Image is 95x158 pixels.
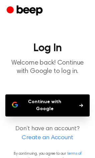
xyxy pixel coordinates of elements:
[7,134,88,143] a: Create an Account
[5,43,90,54] h1: Log In
[5,125,90,143] p: Don’t have an account?
[7,4,44,17] a: Beep
[5,94,90,116] button: Continue with Google
[5,59,90,76] p: Welcome back! Continue with Google to log in.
